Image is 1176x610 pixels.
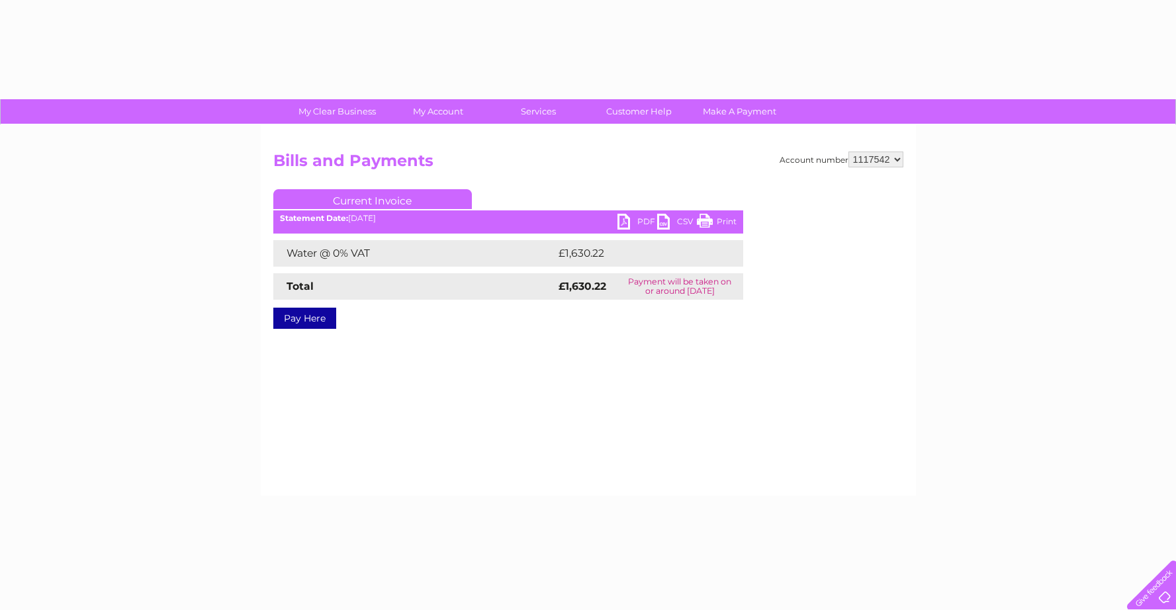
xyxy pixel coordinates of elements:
div: Account number [780,152,903,167]
a: Make A Payment [685,99,794,124]
td: Water @ 0% VAT [273,240,555,267]
h2: Bills and Payments [273,152,903,177]
a: Customer Help [584,99,694,124]
div: [DATE] [273,214,743,223]
strong: £1,630.22 [559,280,606,292]
a: Print [697,214,737,233]
strong: Total [287,280,314,292]
a: CSV [657,214,697,233]
a: Services [484,99,593,124]
a: Current Invoice [273,189,472,209]
a: PDF [617,214,657,233]
b: Statement Date: [280,213,348,223]
a: Pay Here [273,308,336,329]
a: My Account [383,99,492,124]
td: £1,630.22 [555,240,722,267]
a: My Clear Business [283,99,392,124]
td: Payment will be taken on or around [DATE] [617,273,743,300]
